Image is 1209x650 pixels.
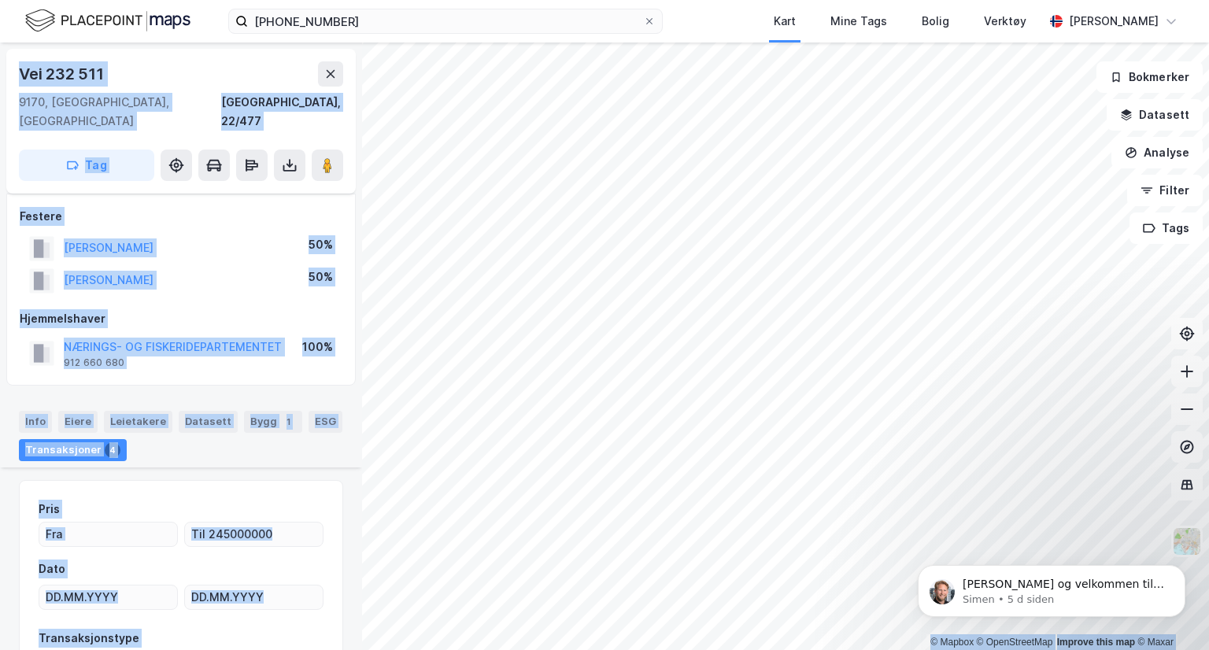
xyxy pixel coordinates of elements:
div: Eiere [58,411,98,433]
img: Z [1172,526,1202,556]
div: 9170, [GEOGRAPHIC_DATA], [GEOGRAPHIC_DATA] [19,93,221,131]
div: [GEOGRAPHIC_DATA], 22/477 [221,93,343,131]
div: 50% [309,268,333,286]
button: Tag [19,150,154,181]
div: Bygg [244,411,302,433]
img: logo.f888ab2527a4732fd821a326f86c7f29.svg [25,7,190,35]
div: 912 660 680 [64,356,124,369]
input: DD.MM.YYYY [39,585,177,609]
button: Datasett [1107,99,1203,131]
div: Vei 232 511 [19,61,107,87]
input: DD.MM.YYYY [185,585,323,609]
div: Dato [39,560,65,578]
button: Tags [1130,212,1203,244]
div: Transaksjoner [19,439,127,461]
div: [PERSON_NAME] [1069,12,1159,31]
button: Filter [1127,175,1203,206]
input: Fra [39,523,177,546]
div: Datasett [179,411,238,433]
a: OpenStreetMap [977,637,1053,648]
input: Til 245000000 [185,523,323,546]
button: Analyse [1111,137,1203,168]
div: Bolig [922,12,949,31]
button: Bokmerker [1096,61,1203,93]
div: Transaksjonstype [39,629,139,648]
div: Festere [20,207,342,226]
div: 1 [280,414,296,430]
div: Pris [39,500,60,519]
div: Leietakere [104,411,172,433]
div: Kart [774,12,796,31]
div: 100% [302,338,333,356]
a: Improve this map [1057,637,1135,648]
div: Info [19,411,52,433]
div: Mine Tags [830,12,887,31]
div: Hjemmelshaver [20,309,342,328]
a: Mapbox [930,637,974,648]
div: ESG [309,411,342,433]
div: 50% [309,235,333,254]
input: Søk på adresse, matrikkel, gårdeiere, leietakere eller personer [248,9,643,33]
div: Verktøy [984,12,1026,31]
iframe: Intercom notifications melding [894,532,1209,642]
div: 4 [105,442,120,458]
